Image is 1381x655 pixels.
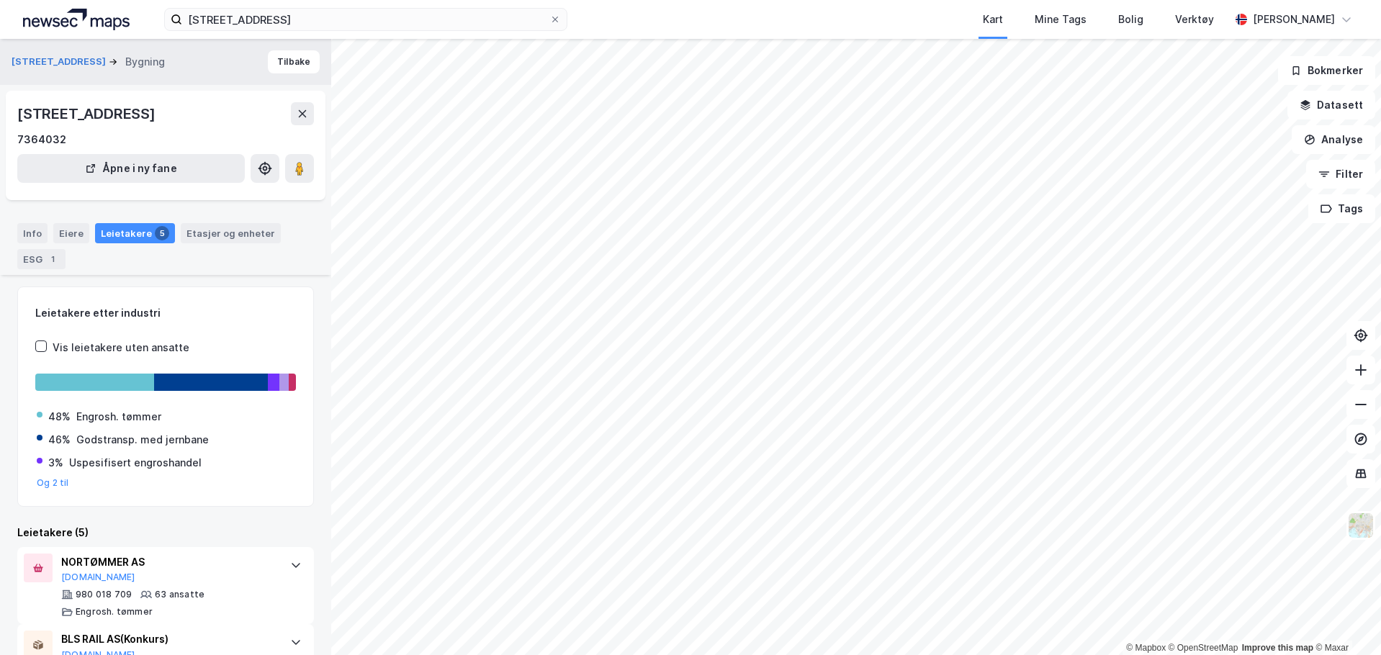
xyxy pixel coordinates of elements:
[186,227,275,240] div: Etasjer og enheter
[45,252,60,266] div: 1
[37,477,69,489] button: Og 2 til
[125,53,165,71] div: Bygning
[1308,194,1375,223] button: Tags
[1253,11,1335,28] div: [PERSON_NAME]
[1309,586,1381,655] div: Kontrollprogram for chat
[17,223,48,243] div: Info
[95,223,175,243] div: Leietakere
[61,631,276,648] div: BLS RAIL AS (Konkurs)
[76,408,161,425] div: Engrosh. tømmer
[1242,643,1313,653] a: Improve this map
[155,226,169,240] div: 5
[53,339,189,356] div: Vis leietakere uten ansatte
[48,454,63,471] div: 3%
[61,554,276,571] div: NORTØMMER AS
[61,572,135,583] button: [DOMAIN_NAME]
[35,304,296,322] div: Leietakere etter industri
[53,223,89,243] div: Eiere
[1278,56,1375,85] button: Bokmerker
[76,589,132,600] div: 980 018 709
[12,55,109,69] button: [STREET_ADDRESS]
[48,408,71,425] div: 48%
[1309,586,1381,655] iframe: Chat Widget
[1287,91,1375,119] button: Datasett
[1035,11,1087,28] div: Mine Tags
[1118,11,1143,28] div: Bolig
[23,9,130,30] img: logo.a4113a55bc3d86da70a041830d287a7e.svg
[1306,160,1375,189] button: Filter
[1292,125,1375,154] button: Analyse
[155,589,204,600] div: 63 ansatte
[1175,11,1214,28] div: Verktøy
[17,131,66,148] div: 7364032
[1126,643,1166,653] a: Mapbox
[17,154,245,183] button: Åpne i ny fane
[48,431,71,448] div: 46%
[76,431,209,448] div: Godstransp. med jernbane
[69,454,202,471] div: Uspesifisert engroshandel
[1347,512,1375,539] img: Z
[17,249,66,269] div: ESG
[17,102,158,125] div: [STREET_ADDRESS]
[268,50,320,73] button: Tilbake
[76,606,153,618] div: Engrosh. tømmer
[182,9,549,30] input: Søk på adresse, matrikkel, gårdeiere, leietakere eller personer
[983,11,1003,28] div: Kart
[17,524,314,541] div: Leietakere (5)
[1169,643,1238,653] a: OpenStreetMap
